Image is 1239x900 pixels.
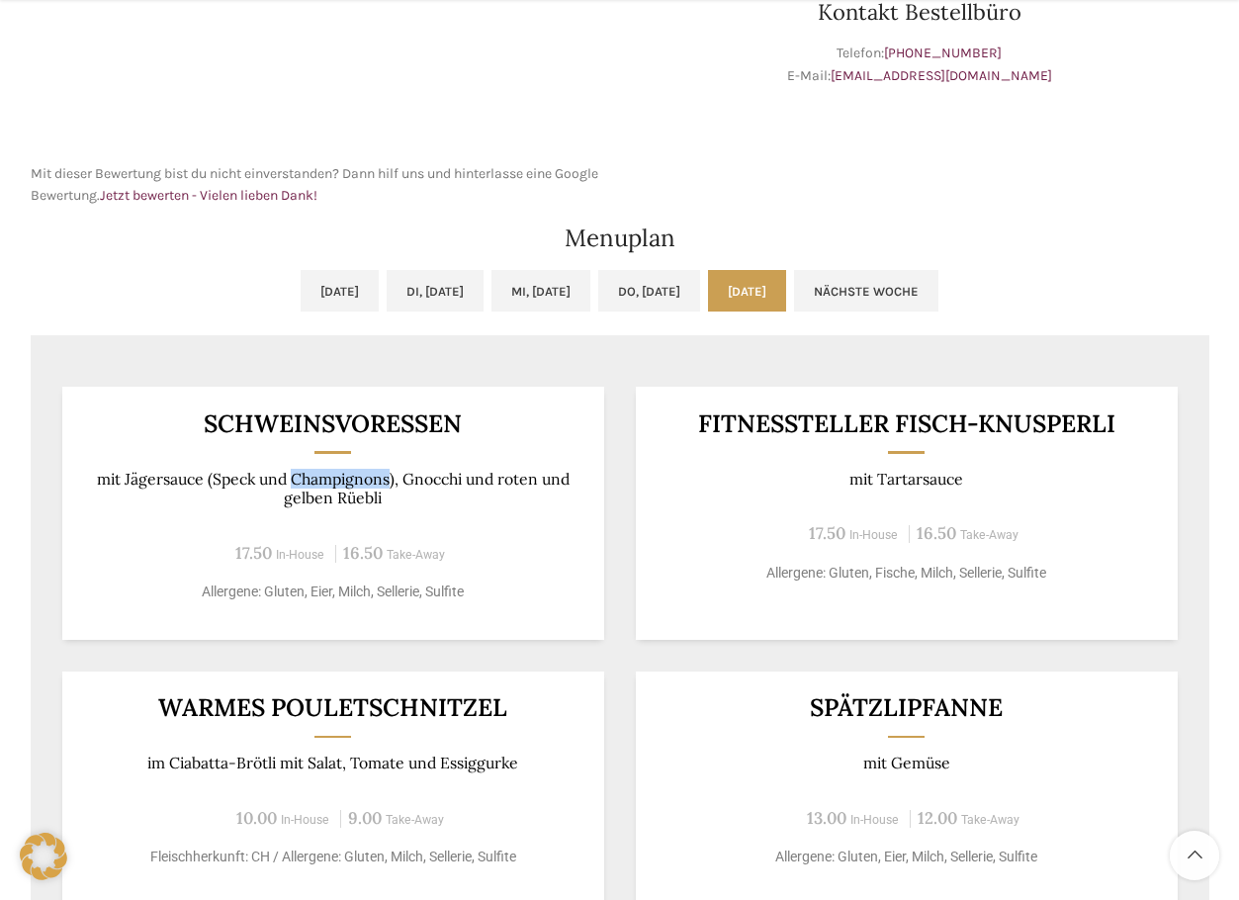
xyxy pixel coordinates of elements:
p: Allergene: Gluten, Fische, Milch, Sellerie, Sulfite [660,563,1153,584]
p: Telefon: E-Mail: [630,43,1209,87]
p: Fleischherkunft: CH / Allergene: Gluten, Milch, Sellerie, Sulfite [86,847,579,867]
p: im Ciabatta-Brötli mit Salat, Tomate und Essiggurke [86,754,579,772]
span: Take-Away [960,528,1018,542]
span: 17.50 [235,542,272,564]
a: Do, [DATE] [598,270,700,312]
a: [EMAIL_ADDRESS][DOMAIN_NAME] [831,67,1052,84]
a: Di, [DATE] [387,270,484,312]
span: In-House [276,548,324,562]
span: 9.00 [348,807,382,829]
a: [DATE] [708,270,786,312]
h2: Menuplan [31,226,1209,250]
span: 12.00 [918,807,957,829]
a: [PHONE_NUMBER] [884,45,1002,61]
a: [DATE] [301,270,379,312]
span: In-House [849,528,898,542]
p: mit Tartarsauce [660,470,1153,489]
span: Take-Away [387,548,445,562]
span: Take-Away [386,813,444,827]
a: Mi, [DATE] [491,270,590,312]
span: In-House [850,813,899,827]
h3: Kontakt Bestellbüro [630,1,1209,23]
span: 10.00 [236,807,277,829]
span: In-House [281,813,329,827]
a: Nächste Woche [794,270,938,312]
p: mit Gemüse [660,754,1153,772]
span: 17.50 [809,522,845,544]
span: 16.50 [917,522,956,544]
a: Scroll to top button [1170,831,1219,880]
span: 16.50 [343,542,383,564]
p: Allergene: Gluten, Eier, Milch, Sellerie, Sulfite [86,582,579,602]
p: mit Jägersauce (Speck und Champignons), Gnocchi und roten und gelben Rüebli [86,470,579,508]
span: 13.00 [807,807,846,829]
h3: Fitnessteller Fisch-Knusperli [660,411,1153,436]
h3: Warmes Pouletschnitzel [86,695,579,720]
p: Allergene: Gluten, Eier, Milch, Sellerie, Sulfite [660,847,1153,867]
a: Jetzt bewerten - Vielen lieben Dank! [100,187,317,204]
span: Take-Away [961,813,1019,827]
h3: Spätzlipfanne [660,695,1153,720]
h3: Schweinsvoressen [86,411,579,436]
p: Mit dieser Bewertung bist du nicht einverstanden? Dann hilf uns und hinterlasse eine Google Bewer... [31,163,610,208]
